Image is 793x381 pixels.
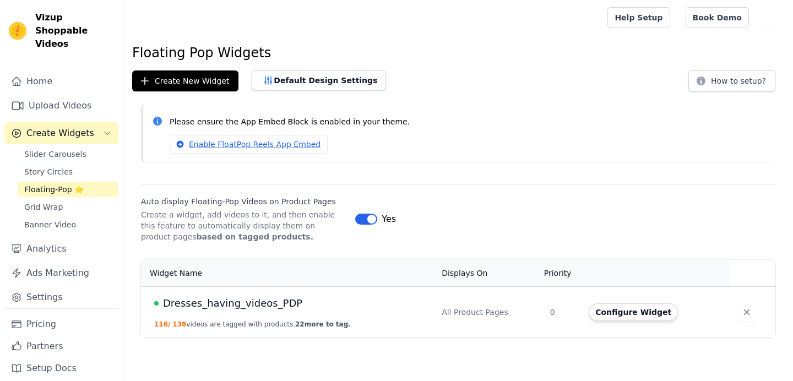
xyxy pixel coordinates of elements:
[154,301,159,306] span: Live Published
[544,286,582,338] td: 0
[141,209,346,242] p: Create a widget, add videos to it, and then enable this feature to automatically display them on ...
[4,262,118,284] a: Ads Marketing
[607,7,670,28] a: Help Setup
[132,44,784,62] h1: Floating Pop Widgets
[4,238,118,260] a: Analytics
[4,335,118,357] a: Partners
[295,320,351,328] span: 22 more to tag.
[252,70,386,90] button: Default Design Settings
[4,357,118,379] a: Setup Docs
[26,127,94,140] span: Create Widgets
[172,320,186,328] span: 138
[355,213,396,226] button: Yes
[688,78,775,89] a: How to setup?
[18,217,118,232] a: Banner Video
[442,307,537,318] div: All Product Pages
[4,70,118,92] a: Home
[141,260,435,287] th: Widget Name
[737,302,757,322] button: Delete widget
[686,7,749,28] a: Book Demo
[24,184,84,195] span: Floating-Pop ⭐
[35,11,114,51] span: Vizup Shoppable Videos
[163,296,302,311] span: Dresses_having_videos_PDP
[154,320,170,328] span: 116 /
[24,219,76,230] span: Banner Video
[24,149,86,160] span: Slider Carousels
[589,303,678,321] button: Configure Widget
[382,213,396,226] span: Yes
[141,196,346,207] label: Auto display Floating-Pop Videos on Product Pages
[4,286,118,308] a: Settings
[9,22,26,40] img: Vizup
[18,199,118,215] a: Grid Wrap
[544,260,582,287] th: Priority
[197,232,313,241] strong: based on tagged products.
[170,116,767,128] p: Please ensure the App Embed Block is enabled in your theme.
[24,202,63,213] span: Grid Wrap
[4,122,118,144] button: Create Widgets
[688,70,775,91] button: How to setup?
[24,166,73,177] span: Story Circles
[18,164,118,179] a: Story Circles
[18,146,118,162] a: Slider Carousels
[4,313,118,335] a: Pricing
[4,95,118,117] a: Upload Videos
[154,320,351,329] button: 116/ 138videos are tagged with products.22more to tag.
[435,260,544,287] th: Displays On
[170,135,328,154] a: Enable FloatPop Reels App Embed
[18,182,118,197] a: Floating-Pop ⭐
[132,70,238,91] button: Create New Widget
